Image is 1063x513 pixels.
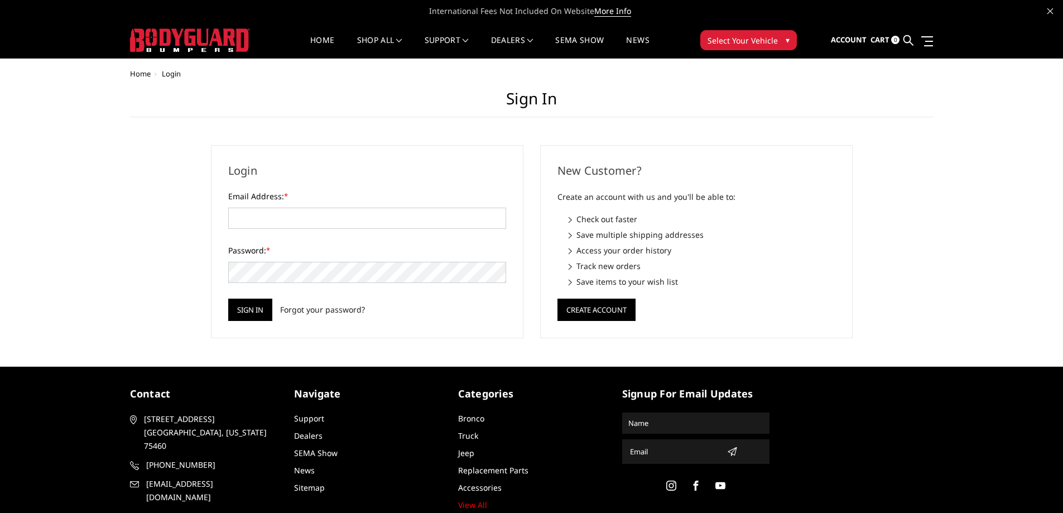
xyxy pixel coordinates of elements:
[228,162,506,179] h2: Login
[624,414,768,432] input: Name
[144,413,273,453] span: [STREET_ADDRESS] [GEOGRAPHIC_DATA], [US_STATE] 75460
[294,448,338,458] a: SEMA Show
[228,244,506,256] label: Password:
[162,69,181,79] span: Login
[458,413,484,424] a: Bronco
[294,465,315,476] a: News
[555,36,604,58] a: SEMA Show
[146,458,276,472] span: [PHONE_NUMBER]
[146,477,276,504] span: [EMAIL_ADDRESS][DOMAIN_NAME]
[708,35,778,46] span: Select Your Vehicle
[458,482,502,493] a: Accessories
[425,36,469,58] a: Support
[294,430,323,441] a: Dealers
[569,244,835,256] li: Access your order history
[130,89,934,117] h1: Sign in
[557,303,636,314] a: Create Account
[130,386,277,401] h5: contact
[280,304,365,315] a: Forgot your password?
[294,413,324,424] a: Support
[228,299,272,321] input: Sign in
[294,386,441,401] h5: Navigate
[557,299,636,321] button: Create Account
[130,69,151,79] a: Home
[569,213,835,225] li: Check out faster
[891,36,900,44] span: 0
[831,25,867,55] a: Account
[491,36,533,58] a: Dealers
[228,190,506,202] label: Email Address:
[557,190,835,204] p: Create an account with us and you'll be able to:
[626,36,649,58] a: News
[294,482,325,493] a: Sitemap
[357,36,402,58] a: shop all
[130,28,250,52] img: BODYGUARD BUMPERS
[870,35,889,45] span: Cart
[130,458,277,472] a: [PHONE_NUMBER]
[458,500,487,510] a: View All
[458,430,478,441] a: Truck
[557,162,835,179] h2: New Customer?
[458,386,605,401] h5: Categories
[594,6,631,17] a: More Info
[130,477,277,504] a: [EMAIL_ADDRESS][DOMAIN_NAME]
[458,465,528,476] a: Replacement Parts
[700,30,797,50] button: Select Your Vehicle
[831,35,867,45] span: Account
[622,386,769,401] h5: signup for email updates
[569,276,835,287] li: Save items to your wish list
[310,36,334,58] a: Home
[569,229,835,241] li: Save multiple shipping addresses
[626,443,723,461] input: Email
[569,260,835,272] li: Track new orders
[458,448,474,458] a: Jeep
[786,34,790,46] span: ▾
[870,25,900,55] a: Cart 0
